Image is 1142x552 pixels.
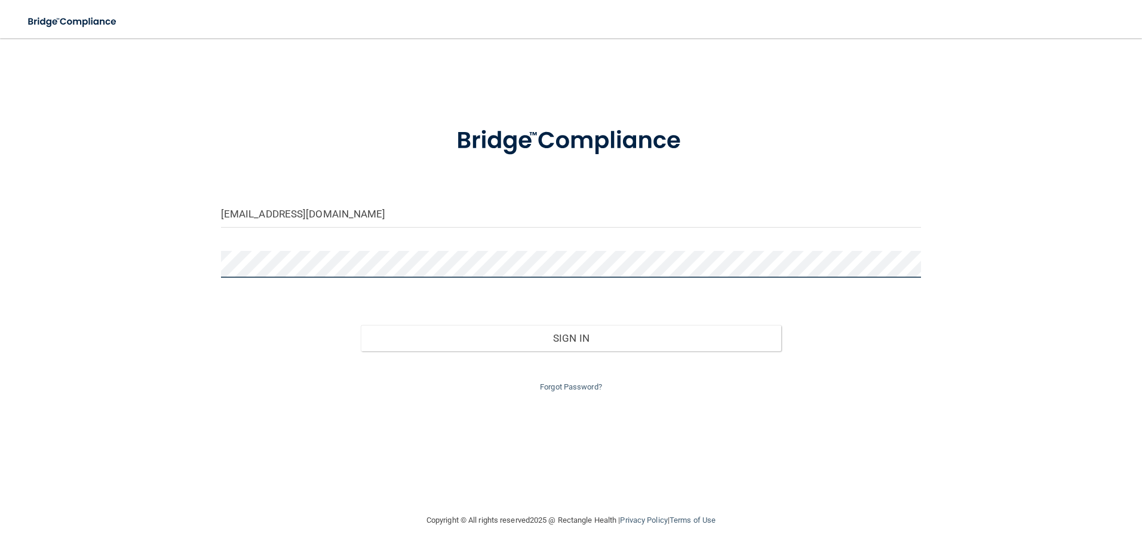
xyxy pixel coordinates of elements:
input: Email [221,201,922,228]
a: Terms of Use [670,516,716,525]
img: bridge_compliance_login_screen.278c3ca4.svg [18,10,128,34]
div: Copyright © All rights reserved 2025 @ Rectangle Health | | [353,501,789,539]
iframe: Drift Widget Chat Controller [935,467,1128,515]
img: bridge_compliance_login_screen.278c3ca4.svg [432,110,710,172]
button: Sign In [361,325,781,351]
a: Privacy Policy [620,516,667,525]
a: Forgot Password? [540,382,602,391]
